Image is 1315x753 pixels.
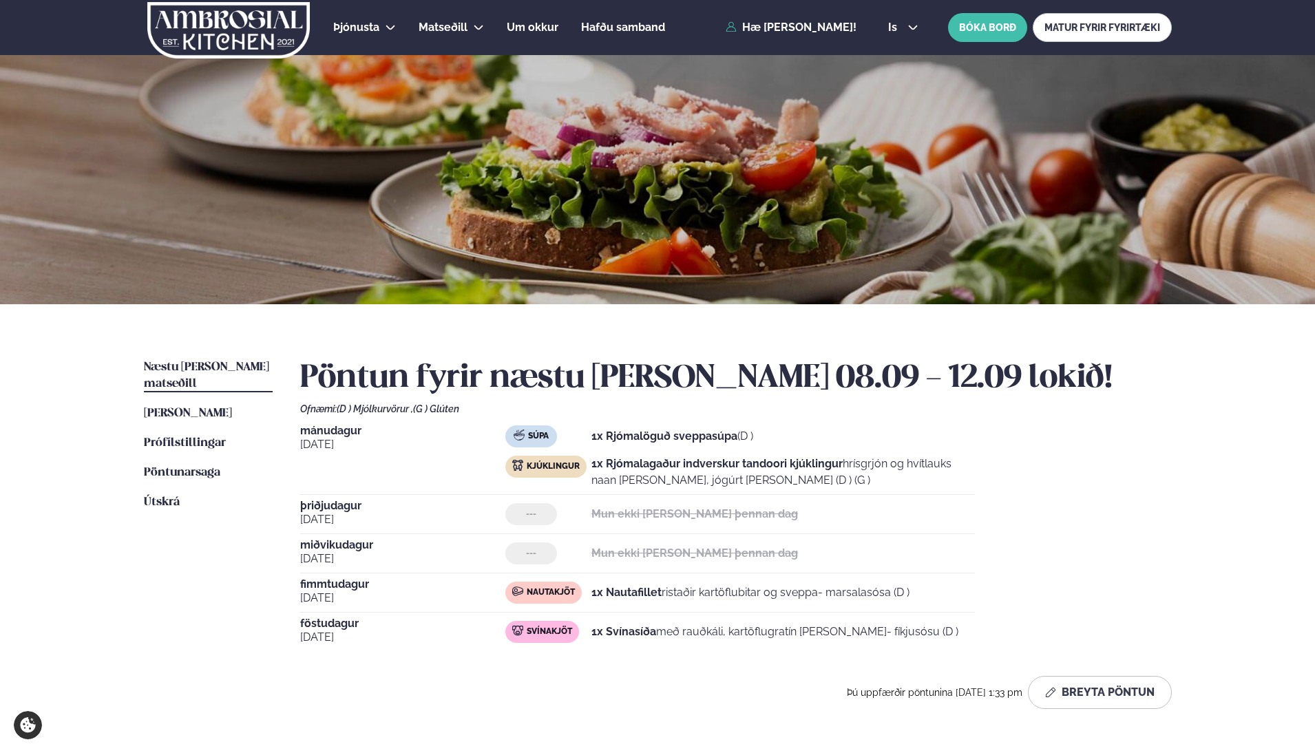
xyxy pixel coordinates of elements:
[591,456,975,489] p: hrísgrjón og hvítlauks naan [PERSON_NAME], jógúrt [PERSON_NAME] (D ) (G )
[147,2,311,59] img: logo
[507,21,558,34] span: Um okkur
[144,496,180,508] span: Útskrá
[847,687,1022,698] span: Þú uppfærðir pöntunina [DATE] 1:33 pm
[144,494,180,511] a: Útskrá
[526,548,536,559] span: ---
[300,500,505,511] span: þriðjudagur
[144,465,220,481] a: Pöntunarsaga
[419,19,467,36] a: Matseðill
[144,361,269,390] span: Næstu [PERSON_NAME] matseðill
[591,429,737,443] strong: 1x Rjómalöguð sveppasúpa
[419,21,467,34] span: Matseðill
[591,428,753,445] p: (D )
[300,511,505,528] span: [DATE]
[14,711,42,739] a: Cookie settings
[581,21,665,34] span: Hafðu samband
[300,359,1172,398] h2: Pöntun fyrir næstu [PERSON_NAME] 08.09 - 12.09 lokið!
[144,435,226,452] a: Prófílstillingar
[591,547,798,560] strong: Mun ekki [PERSON_NAME] þennan dag
[144,405,232,422] a: [PERSON_NAME]
[1033,13,1172,42] a: MATUR FYRIR FYRIRTÆKI
[726,21,856,34] a: Hæ [PERSON_NAME]!
[512,586,523,597] img: beef.svg
[591,624,958,640] p: með rauðkáli, kartöflugratín [PERSON_NAME]- fíkjusósu (D )
[526,509,536,520] span: ---
[413,403,459,414] span: (G ) Glúten
[144,467,220,478] span: Pöntunarsaga
[337,403,413,414] span: (D ) Mjólkurvörur ,
[333,21,379,34] span: Þjónusta
[528,431,549,442] span: Súpa
[300,425,505,436] span: mánudagur
[300,618,505,629] span: föstudagur
[300,540,505,551] span: miðvikudagur
[591,586,662,599] strong: 1x Nautafillet
[948,13,1027,42] button: BÓKA BORÐ
[512,625,523,636] img: pork.svg
[591,457,843,470] strong: 1x Rjómalagaður indverskur tandoori kjúklingur
[581,19,665,36] a: Hafðu samband
[877,22,929,33] button: is
[144,359,273,392] a: Næstu [PERSON_NAME] matseðill
[591,584,909,601] p: ristaðir kartöflubitar og sveppa- marsalasósa (D )
[527,461,580,472] span: Kjúklingur
[300,629,505,646] span: [DATE]
[300,436,505,453] span: [DATE]
[507,19,558,36] a: Um okkur
[300,551,505,567] span: [DATE]
[144,407,232,419] span: [PERSON_NAME]
[300,590,505,606] span: [DATE]
[300,579,505,590] span: fimmtudagur
[1028,676,1172,709] button: Breyta Pöntun
[527,626,572,637] span: Svínakjöt
[527,587,575,598] span: Nautakjöt
[300,403,1172,414] div: Ofnæmi:
[514,429,525,441] img: soup.svg
[144,437,226,449] span: Prófílstillingar
[591,625,656,638] strong: 1x Svínasíða
[888,22,901,33] span: is
[512,460,523,471] img: chicken.svg
[591,507,798,520] strong: Mun ekki [PERSON_NAME] þennan dag
[333,19,379,36] a: Þjónusta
